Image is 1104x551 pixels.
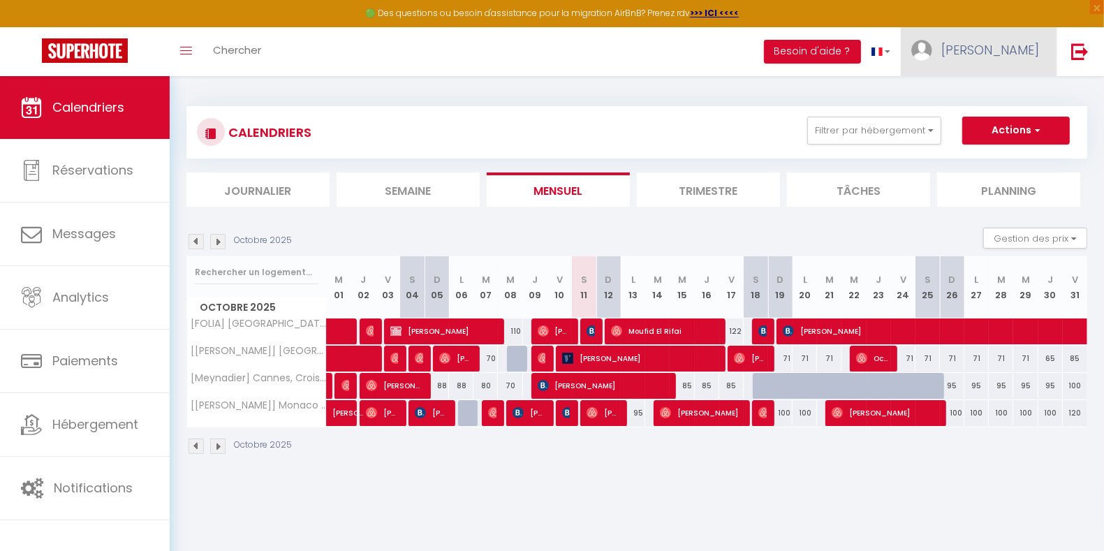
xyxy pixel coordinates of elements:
[498,318,522,344] div: 110
[940,256,964,318] th: 26
[415,345,423,372] span: [PERSON_NAME]
[54,479,133,497] span: Notifications
[660,399,742,426] span: [PERSON_NAME]
[989,256,1013,318] th: 28
[341,372,350,399] span: [PERSON_NAME]
[538,318,571,344] span: [PERSON_NAME] [PERSON_NAME]
[189,346,329,356] span: [[PERSON_NAME]] [GEOGRAPHIC_DATA], [GEOGRAPHIC_DATA] à 3 minutes - [GEOGRAPHIC_DATA][PERSON_NAME]
[439,345,472,372] span: [PERSON_NAME]
[390,345,399,372] span: [PERSON_NAME]
[425,256,449,318] th: 05
[753,273,759,286] abbr: S
[434,273,441,286] abbr: D
[964,400,989,426] div: 100
[949,273,956,286] abbr: D
[768,256,793,318] th: 19
[654,273,662,286] abbr: M
[1071,43,1089,60] img: logout
[213,43,261,57] span: Chercher
[415,399,448,426] span: [PERSON_NAME]
[793,346,817,372] div: 71
[803,273,807,286] abbr: L
[498,373,522,399] div: 70
[189,318,329,329] span: [FOLIA] [GEOGRAPHIC_DATA], [GEOGRAPHIC_DATA] à 3 min - Vue mer
[891,256,915,318] th: 24
[1022,273,1030,286] abbr: M
[1038,346,1063,372] div: 65
[611,318,717,344] span: Moufid El Rifai
[52,98,124,116] span: Calendriers
[1013,373,1038,399] div: 95
[1013,256,1038,318] th: 29
[841,256,866,318] th: 22
[915,256,940,318] th: 25
[744,256,768,318] th: 18
[557,273,563,286] abbr: V
[876,273,881,286] abbr: J
[473,256,498,318] th: 07
[487,172,630,207] li: Mensuel
[719,256,744,318] th: 17
[695,256,719,318] th: 16
[719,318,744,344] div: 122
[734,345,767,372] span: [PERSON_NAME]
[941,41,1039,59] span: [PERSON_NAME]
[366,372,423,399] span: [PERSON_NAME]
[937,172,1080,207] li: Planning
[1038,373,1063,399] div: 95
[498,256,522,318] th: 08
[425,373,449,399] div: 88
[225,117,311,148] h3: CALENDRIERS
[900,273,906,286] abbr: V
[940,373,964,399] div: 95
[572,256,596,318] th: 11
[670,373,694,399] div: 85
[189,400,329,411] span: [[PERSON_NAME]] Monaco 300m, [PERSON_NAME], Résidence
[587,399,619,426] span: [PERSON_NAME]
[678,273,686,286] abbr: M
[1063,400,1087,426] div: 120
[523,256,547,318] th: 09
[989,400,1013,426] div: 100
[538,345,546,372] span: Labessca [PERSON_NAME]
[234,439,292,452] p: Octobre 2025
[52,416,138,433] span: Hébergement
[459,273,464,286] abbr: L
[758,399,767,426] span: [PERSON_NAME]
[605,273,612,286] abbr: D
[587,318,595,344] span: [PERSON_NAME]
[234,234,292,247] p: Octobre 2025
[366,318,374,344] span: [PERSON_NAME]
[327,256,351,318] th: 01
[473,346,498,372] div: 70
[940,400,964,426] div: 100
[1063,373,1087,399] div: 100
[758,318,767,344] span: [PERSON_NAME]
[719,373,744,399] div: 85
[807,117,941,145] button: Filtrer par hébergement
[793,400,817,426] div: 100
[513,399,545,426] span: [PERSON_NAME]
[989,346,1013,372] div: 71
[793,256,817,318] th: 20
[52,288,109,306] span: Analytics
[621,400,645,426] div: 95
[989,373,1013,399] div: 95
[768,346,793,372] div: 71
[596,256,621,318] th: 12
[409,273,415,286] abbr: S
[538,372,668,399] span: [PERSON_NAME]
[473,373,498,399] div: 80
[1038,400,1063,426] div: 100
[832,399,938,426] span: [PERSON_NAME]
[337,172,480,207] li: Semaine
[695,373,719,399] div: 85
[332,392,365,419] span: [PERSON_NAME]
[690,7,739,19] a: >>> ICI <<<<
[645,256,670,318] th: 14
[911,40,932,61] img: ...
[850,273,858,286] abbr: M
[334,273,343,286] abbr: M
[488,399,496,426] span: [PERSON_NAME]
[940,346,964,372] div: 71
